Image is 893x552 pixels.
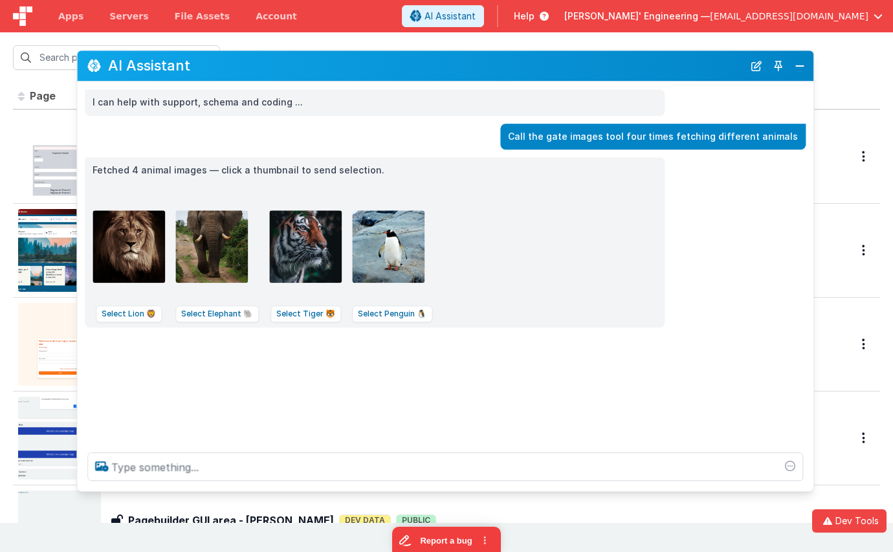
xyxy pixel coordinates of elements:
[175,210,248,283] img: Mighty elephant
[854,425,875,451] button: Options
[854,237,875,263] button: Options
[352,305,432,322] button: Select Penguin 🐧
[424,10,476,23] span: AI Assistant
[402,5,484,27] button: AI Assistant
[854,143,875,170] button: Options
[396,514,436,526] span: Public
[270,305,341,322] button: Select Tiger 🐯
[269,210,342,283] img: Tiger
[564,10,883,23] button: [PERSON_NAME]' Engineering — [EMAIL_ADDRESS][DOMAIN_NAME]
[93,210,165,283] img: Löwenporträt
[128,513,334,528] h3: Pagebuilder GUI area - [PERSON_NAME]
[58,10,83,23] span: Apps
[175,10,230,23] span: File Assets
[514,10,535,23] span: Help
[854,331,875,357] button: Options
[96,305,162,322] button: Select Lion 🦁
[339,514,391,526] span: Dev Data
[508,129,798,145] p: Call the gate images tool four times fetching different animals
[710,10,868,23] span: [EMAIL_ADDRESS][DOMAIN_NAME]
[769,57,788,75] button: Toggle Pin
[747,57,766,75] button: New Chat
[93,162,657,179] p: Fetched 4 animal images — click a thumbnail to send selection.
[175,305,259,322] button: Select Elephant 🐘
[352,210,424,283] img: Penguin on a rock
[812,509,887,533] button: Dev Tools
[93,94,657,111] p: I can help with support, schema and coding ...
[109,10,148,23] span: Servers
[30,89,56,102] span: Page
[791,57,808,75] button: Close
[108,58,744,74] h2: AI Assistant
[564,10,710,23] span: [PERSON_NAME]' Engineering —
[13,45,220,70] input: Search pages, id's ...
